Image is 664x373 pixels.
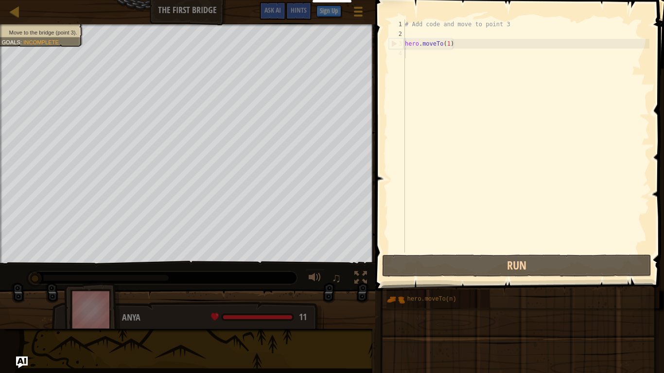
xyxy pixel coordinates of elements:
img: portrait.png [386,290,405,309]
div: 2 [389,29,405,39]
span: Hints [291,5,307,15]
button: Ask AI [16,356,28,368]
span: Incomplete [23,39,59,45]
button: Ask AI [260,2,286,20]
div: 1 [389,19,405,29]
div: 4 [389,49,405,58]
span: Ask AI [264,5,281,15]
span: Goals [1,39,20,45]
span: Move to the bridge (point 3). [9,29,77,35]
button: Run [382,254,651,277]
div: 3 [389,39,405,49]
li: Move to the bridge (point 3). [1,29,77,36]
button: Sign Up [316,5,341,17]
span: hero.moveTo(n) [407,296,456,303]
span: : [20,39,23,45]
button: Show game menu [346,2,370,25]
